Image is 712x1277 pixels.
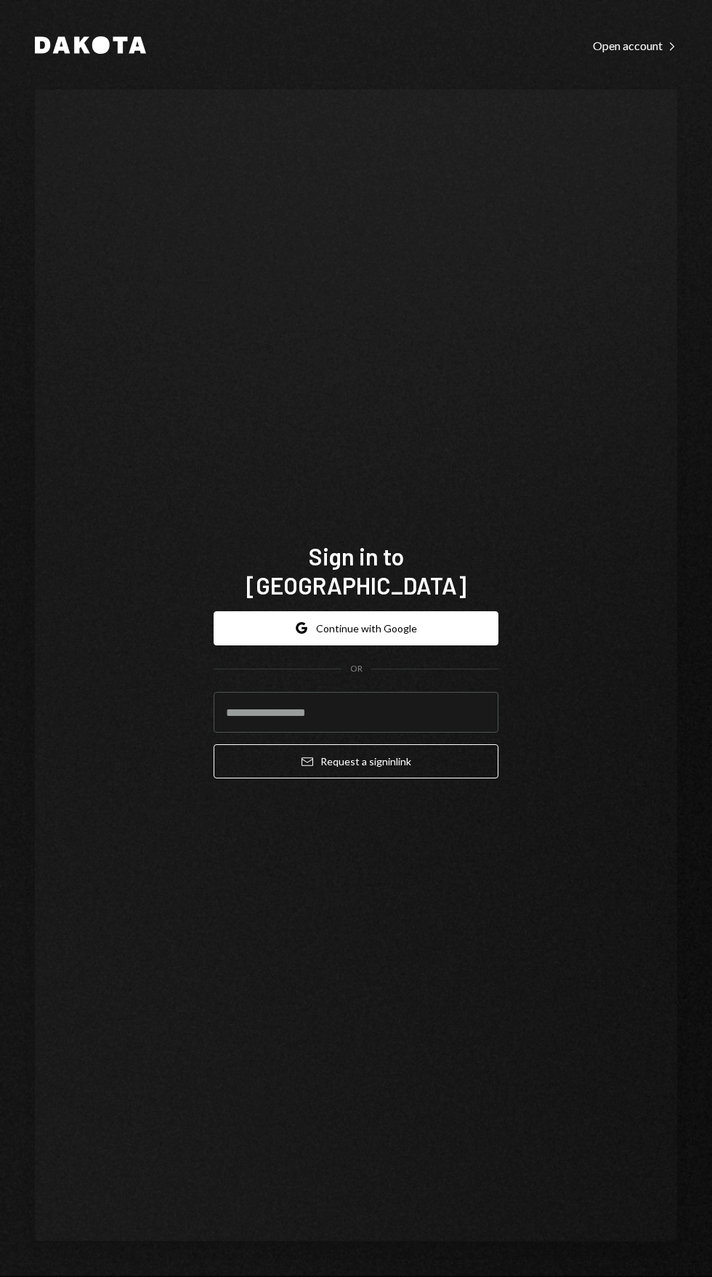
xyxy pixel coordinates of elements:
[214,611,498,645] button: Continue with Google
[214,744,498,778] button: Request a signinlink
[593,39,677,53] div: Open account
[593,37,677,53] a: Open account
[214,541,498,600] h1: Sign in to [GEOGRAPHIC_DATA]
[350,663,363,675] div: OR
